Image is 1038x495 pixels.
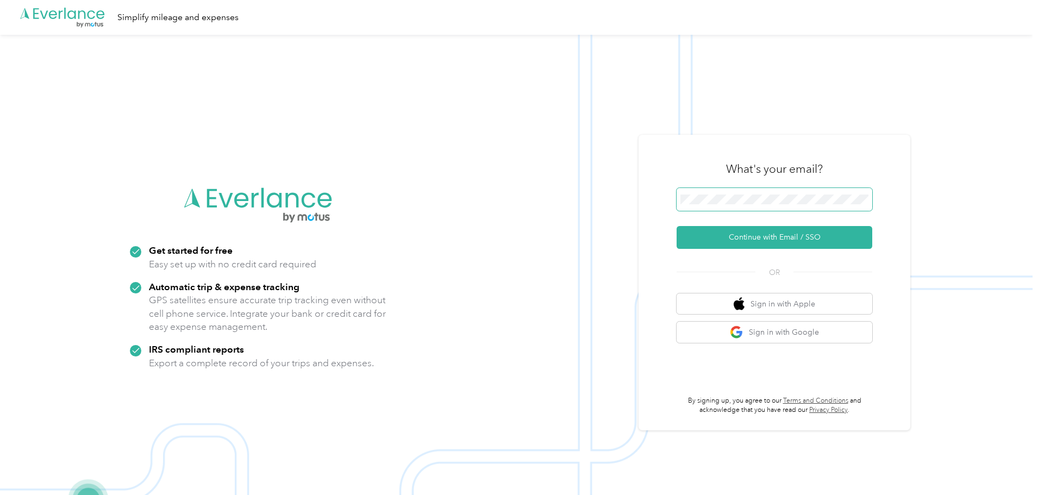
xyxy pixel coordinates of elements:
[755,267,793,278] span: OR
[677,293,872,315] button: apple logoSign in with Apple
[734,297,745,311] img: apple logo
[677,396,872,415] p: By signing up, you agree to our and acknowledge that you have read our .
[149,356,374,370] p: Export a complete record of your trips and expenses.
[149,293,386,334] p: GPS satellites ensure accurate trip tracking even without cell phone service. Integrate your bank...
[149,281,299,292] strong: Automatic trip & expense tracking
[726,161,823,177] h3: What's your email?
[677,226,872,249] button: Continue with Email / SSO
[149,245,233,256] strong: Get started for free
[117,11,239,24] div: Simplify mileage and expenses
[677,322,872,343] button: google logoSign in with Google
[783,397,848,405] a: Terms and Conditions
[149,258,316,271] p: Easy set up with no credit card required
[809,406,848,414] a: Privacy Policy
[730,325,743,339] img: google logo
[149,343,244,355] strong: IRS compliant reports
